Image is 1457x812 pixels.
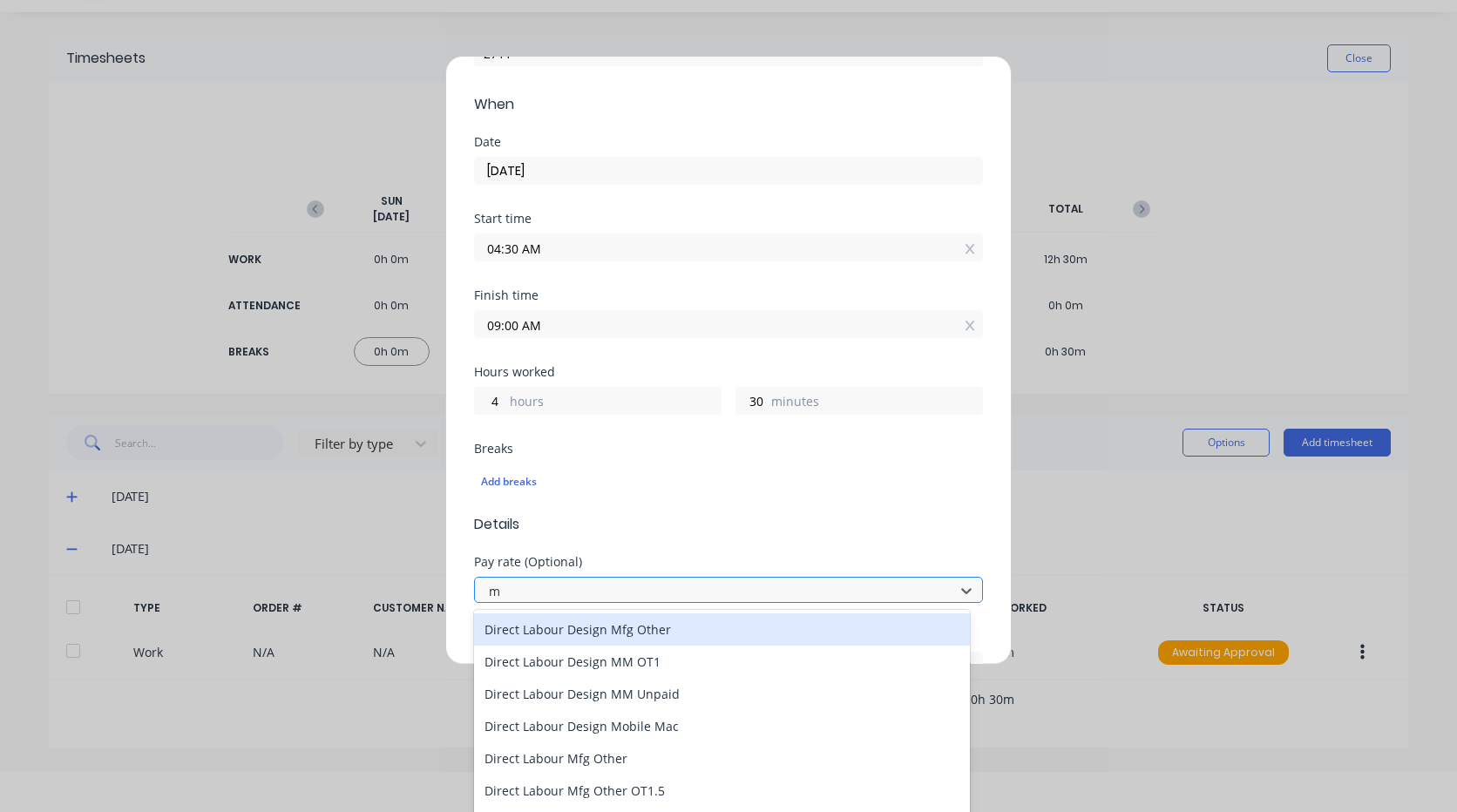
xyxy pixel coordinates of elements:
[481,470,976,493] div: Add breaks
[474,443,983,455] div: Breaks
[474,289,983,301] div: Finish time
[474,556,983,568] div: Pay rate (Optional)
[474,136,983,148] div: Date
[474,646,970,678] div: Direct Labour Design MM OT1
[474,366,983,378] div: Hours worked
[474,710,970,742] div: Direct Labour Design Mobile Mac
[474,742,970,775] div: Direct Labour Mfg Other
[771,392,982,414] label: minutes
[474,613,970,646] div: Direct Labour Design Mfg Other
[736,388,767,414] input: 0
[474,94,983,115] span: When
[474,514,983,535] span: Details
[474,678,970,710] div: Direct Labour Design MM Unpaid
[510,392,721,414] label: hours
[474,775,970,807] div: Direct Labour Mfg Other OT1.5
[475,388,505,414] input: 0
[474,213,983,225] div: Start time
